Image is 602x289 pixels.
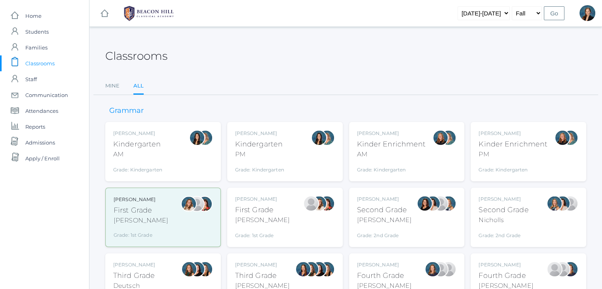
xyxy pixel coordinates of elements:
[25,87,68,103] span: Communication
[433,261,448,277] div: Lydia Chaffin
[133,78,144,95] a: All
[311,261,327,277] div: Katie Watters
[357,228,412,239] div: Grade: 2nd Grade
[562,196,578,211] div: Sarah Armstrong
[357,205,412,215] div: Second Grade
[235,196,290,203] div: [PERSON_NAME]
[114,205,168,216] div: First Grade
[479,205,528,215] div: Second Grade
[235,205,290,215] div: First Grade
[235,215,290,225] div: [PERSON_NAME]
[113,162,162,173] div: Grade: Kindergarten
[547,196,562,211] div: Courtney Nicholls
[479,162,547,173] div: Grade: Kindergarten
[119,4,179,23] img: BHCALogos-05-308ed15e86a5a0abce9b8dd61676a3503ac9727e845dece92d48e8588c001991.png
[25,40,47,55] span: Families
[235,270,290,281] div: Third Grade
[319,196,335,211] div: Heather Wallock
[357,215,412,225] div: [PERSON_NAME]
[189,261,205,277] div: Katie Watters
[441,130,456,146] div: Maureen Doyle
[562,130,578,146] div: Maureen Doyle
[417,196,433,211] div: Emily Balli
[113,261,155,268] div: [PERSON_NAME]
[303,196,319,211] div: Jaimie Watson
[441,261,456,277] div: Heather Porter
[479,139,547,150] div: Kinder Enrichment
[357,162,426,173] div: Grade: Kindergarten
[235,139,284,150] div: Kindergarten
[25,55,55,71] span: Classrooms
[105,78,120,94] a: Mine
[25,119,45,135] span: Reports
[579,5,595,21] div: Allison Smith
[479,261,533,268] div: [PERSON_NAME]
[105,50,167,62] h2: Classrooms
[425,196,441,211] div: Cari Burke
[441,196,456,211] div: Courtney Nicholls
[319,130,335,146] div: Maureen Doyle
[114,228,168,239] div: Grade: 1st Grade
[113,139,162,150] div: Kindergarten
[562,261,578,277] div: Ellie Bradley
[357,150,426,159] div: AM
[555,196,570,211] div: Cari Burke
[295,261,311,277] div: Lori Webster
[25,71,37,87] span: Staff
[25,8,42,24] span: Home
[105,107,148,115] h3: Grammar
[357,261,412,268] div: [PERSON_NAME]
[197,196,213,212] div: Heather Wallock
[479,196,528,203] div: [PERSON_NAME]
[189,196,205,212] div: Jaimie Watson
[189,130,205,146] div: Jordyn Dewey
[113,270,155,281] div: Third Grade
[357,196,412,203] div: [PERSON_NAME]
[425,261,441,277] div: Ellie Bradley
[181,261,197,277] div: Andrea Deutsch
[25,135,55,150] span: Admissions
[113,150,162,159] div: AM
[555,130,570,146] div: Nicole Dean
[555,261,570,277] div: Heather Porter
[235,130,284,137] div: [PERSON_NAME]
[113,130,162,137] div: [PERSON_NAME]
[25,150,60,166] span: Apply / Enroll
[433,130,448,146] div: Nicole Dean
[433,196,448,211] div: Sarah Armstrong
[235,150,284,159] div: PM
[357,130,426,137] div: [PERSON_NAME]
[235,162,284,173] div: Grade: Kindergarten
[197,261,213,277] div: Juliana Fowler
[114,196,168,203] div: [PERSON_NAME]
[114,216,168,225] div: [PERSON_NAME]
[311,130,327,146] div: Jordyn Dewey
[544,6,564,20] input: Go
[479,150,547,159] div: PM
[319,261,335,277] div: Juliana Fowler
[197,130,213,146] div: Maureen Doyle
[357,270,412,281] div: Fourth Grade
[357,139,426,150] div: Kinder Enrichment
[479,215,528,225] div: Nicholls
[303,261,319,277] div: Andrea Deutsch
[479,228,528,239] div: Grade: 2nd Grade
[181,196,197,212] div: Liv Barber
[547,261,562,277] div: Lydia Chaffin
[25,24,49,40] span: Students
[311,196,327,211] div: Liv Barber
[479,270,533,281] div: Fourth Grade
[235,261,290,268] div: [PERSON_NAME]
[235,228,290,239] div: Grade: 1st Grade
[479,130,547,137] div: [PERSON_NAME]
[25,103,58,119] span: Attendances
